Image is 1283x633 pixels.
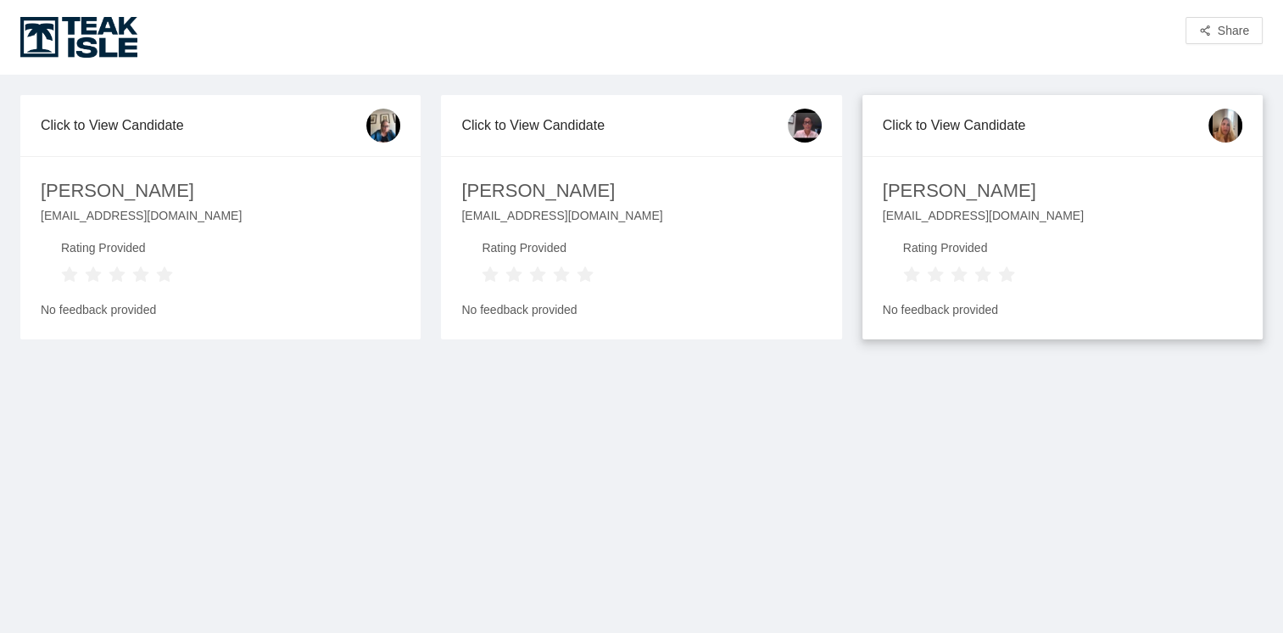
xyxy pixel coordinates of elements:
[132,266,149,283] span: star
[482,266,499,283] span: star
[883,206,1242,238] div: [EMAIL_ADDRESS][DOMAIN_NAME]
[927,266,944,283] span: star
[883,288,1242,319] div: No feedback provided
[903,266,920,283] span: star
[61,266,78,283] span: star
[156,266,173,283] span: star
[41,101,366,149] div: Click to View Candidate
[1199,25,1211,38] span: share-alt
[461,288,821,319] div: No feedback provided
[577,266,594,283] span: star
[1208,109,1242,143] img: thumbnail100x100.jpg
[461,101,787,149] div: Click to View Candidate
[553,266,570,283] span: star
[1218,21,1249,40] span: Share
[461,206,821,238] div: [EMAIL_ADDRESS][DOMAIN_NAME]
[461,176,615,206] div: [PERSON_NAME]
[903,238,1015,261] div: Rating Provided
[482,238,594,261] div: Rating Provided
[529,266,546,283] span: star
[951,266,968,283] span: star
[505,266,522,283] span: star
[41,288,400,319] div: No feedback provided
[974,266,991,283] span: star
[366,109,400,143] img: thumbnail100x100.jpg
[61,238,173,261] div: Rating Provided
[20,17,137,58] img: Teak Isle
[883,101,1208,149] div: Click to View Candidate
[883,176,1036,206] div: [PERSON_NAME]
[1185,17,1263,44] button: share-altShare
[998,266,1015,283] span: star
[41,206,400,238] div: [EMAIL_ADDRESS][DOMAIN_NAME]
[109,266,126,283] span: star
[788,109,822,143] img: thumbnail100x100.jpg
[41,176,194,206] div: [PERSON_NAME]
[85,266,102,283] span: star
